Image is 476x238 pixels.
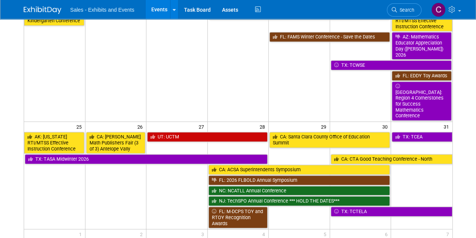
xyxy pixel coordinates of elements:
span: 26 [137,122,146,131]
span: Sales - Exhibits and Events [70,7,134,13]
a: NJ: TechSPO Annual Conference *** HOLD THE DATES*** [208,196,390,206]
a: Search [387,3,421,17]
a: CA: Santa Clara County Office of Education Summit [269,132,390,147]
a: AK: [US_STATE] RTI/MTSS Effective Instruction Conference [392,10,452,31]
span: 28 [259,122,268,131]
a: TX: TCEA [392,132,452,142]
img: Christine Lurz [431,3,446,17]
span: 30 [381,122,391,131]
span: 29 [320,122,330,131]
a: NC: NCATLL Annual Conference [208,186,390,196]
span: 25 [76,122,85,131]
img: ExhibitDay [24,6,61,14]
a: FL: 2026 FLBOLD Annual Symposium [208,175,390,185]
a: [GEOGRAPHIC_DATA]: Region 4 Cornerstones for Success Mathematics Conference [392,81,451,121]
a: CA: [PERSON_NAME] Math Publishers Fair (3 of 3) Antelope Vally [86,132,146,154]
a: TX: TASA Midwinter 2026 [25,154,268,164]
a: FL: EDDY Toy Awards [392,71,451,81]
a: TX: TCWSE [331,60,452,70]
a: CA: ACSA Superintendents Symposium [208,165,390,175]
a: UT: UCTM [147,132,268,142]
a: AZ: Mathematics Educator Appreciation Day ([PERSON_NAME]) 2026 [392,32,451,60]
span: 27 [198,122,207,131]
a: AK: [US_STATE] RTI/MTSS Effective Instruction Conference [24,132,84,154]
span: 31 [443,122,452,131]
span: Search [397,7,414,13]
a: FL: FAMS Winter Conference - Save the Dates [269,32,390,42]
a: CA: CTA Good Teaching Conference - North [331,154,452,164]
a: TX: TCTELA [331,207,452,217]
a: FL: M-DCPS TOY and RTOY Recognition Awards [208,207,268,228]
